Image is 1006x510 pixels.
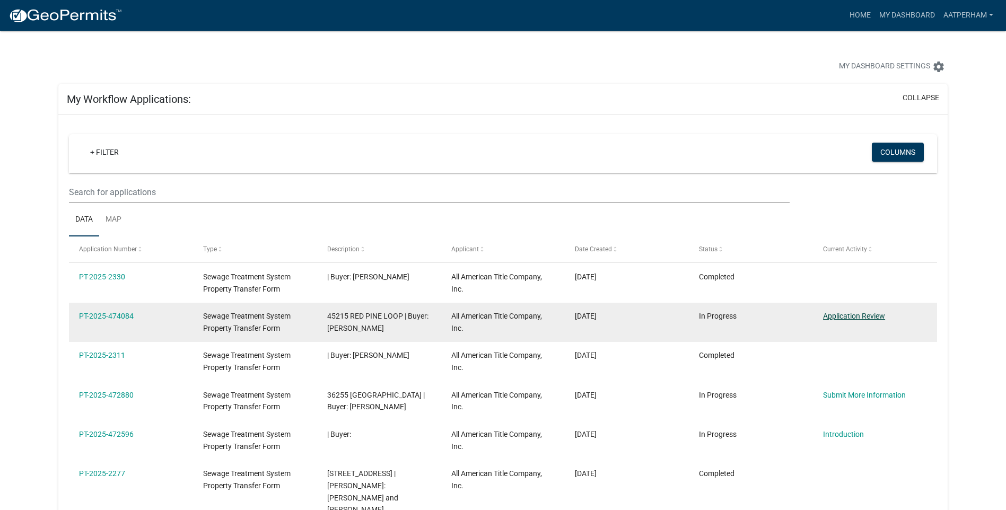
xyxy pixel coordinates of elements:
[823,245,867,253] span: Current Activity
[875,5,939,25] a: My Dashboard
[839,60,930,73] span: My Dashboard Settings
[932,60,945,73] i: settings
[317,236,441,262] datatable-header-cell: Description
[845,5,875,25] a: Home
[203,469,291,490] span: Sewage Treatment System Property Transfer Form
[69,236,193,262] datatable-header-cell: Application Number
[575,391,597,399] span: 09/03/2025
[451,351,542,372] span: All American Title Company, Inc.
[451,430,542,451] span: All American Title Company, Inc.
[203,272,291,293] span: Sewage Treatment System Property Transfer Form
[451,312,542,332] span: All American Title Company, Inc.
[69,181,790,203] input: Search for applications
[327,351,409,359] span: | Buyer: Ryan Hendrickson
[699,469,734,478] span: Completed
[565,236,689,262] datatable-header-cell: Date Created
[327,391,425,411] span: 36255 RUSH LAKE LOOP | Buyer: Pamela Youngquist
[193,236,317,262] datatable-header-cell: Type
[575,351,597,359] span: 09/04/2025
[699,272,734,281] span: Completed
[79,391,134,399] a: PT-2025-472880
[451,272,542,293] span: All American Title Company, Inc.
[699,351,734,359] span: Completed
[451,469,542,490] span: All American Title Company, Inc.
[813,236,937,262] datatable-header-cell: Current Activity
[823,391,906,399] a: Submit More Information
[79,430,134,438] a: PT-2025-472596
[327,245,360,253] span: Description
[203,391,291,411] span: Sewage Treatment System Property Transfer Form
[203,312,291,332] span: Sewage Treatment System Property Transfer Form
[689,236,813,262] datatable-header-cell: Status
[939,5,998,25] a: AATPerham
[327,272,409,281] span: | Buyer: Babara E Schave
[79,245,137,253] span: Application Number
[575,430,597,438] span: 09/02/2025
[79,351,125,359] a: PT-2025-2311
[69,203,99,237] a: Data
[67,93,191,105] h5: My Workflow Applications:
[327,430,351,438] span: | Buyer:
[79,469,125,478] a: PT-2025-2277
[699,430,737,438] span: In Progress
[830,56,953,77] button: My Dashboard Settingssettings
[575,272,597,281] span: 09/05/2025
[451,391,542,411] span: All American Title Company, Inc.
[699,245,718,253] span: Status
[441,236,565,262] datatable-header-cell: Applicant
[903,92,939,103] button: collapse
[575,312,597,320] span: 09/05/2025
[823,312,885,320] a: Application Review
[79,272,125,281] a: PT-2025-2330
[872,143,924,162] button: Columns
[99,203,128,237] a: Map
[699,312,737,320] span: In Progress
[575,469,597,478] span: 08/29/2025
[699,391,737,399] span: In Progress
[575,245,612,253] span: Date Created
[203,430,291,451] span: Sewage Treatment System Property Transfer Form
[327,312,428,332] span: 45215 RED PINE LOOP | Buyer: Aaron Karvonen
[451,245,479,253] span: Applicant
[823,430,864,438] a: Introduction
[203,351,291,372] span: Sewage Treatment System Property Transfer Form
[79,312,134,320] a: PT-2025-474084
[82,143,127,162] a: + Filter
[203,245,217,253] span: Type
